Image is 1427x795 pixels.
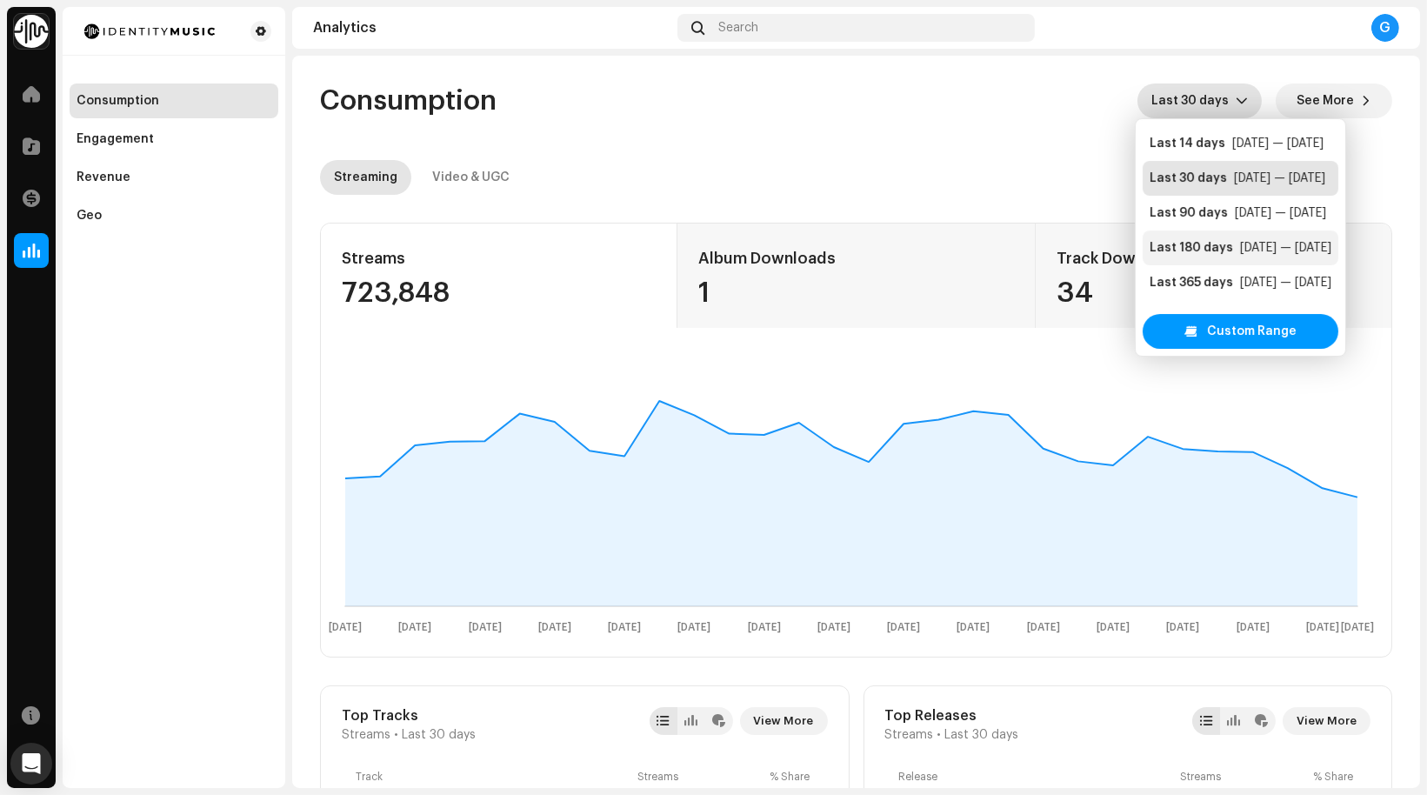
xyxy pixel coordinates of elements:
[10,743,52,785] div: Open Intercom Messenger
[1306,622,1339,633] text: [DATE]
[1143,161,1338,196] li: Last 30 days
[1151,84,1236,118] span: Last 30 days
[402,728,476,742] span: Last 30 days
[698,244,1013,272] div: Album Downloads
[398,622,431,633] text: [DATE]
[77,132,154,146] div: Engagement
[1232,135,1324,152] div: [DATE] — [DATE]
[817,622,850,633] text: [DATE]
[1150,204,1228,222] div: Last 90 days
[637,770,764,784] div: Streams
[677,622,710,633] text: [DATE]
[432,160,510,195] div: Video & UGC
[748,622,781,633] text: [DATE]
[1057,279,1370,307] div: 34
[1236,84,1248,118] div: dropdown trigger
[342,279,656,307] div: 723,848
[1143,126,1338,161] li: Last 14 days
[356,770,630,784] div: Track
[1097,622,1130,633] text: [DATE]
[1313,770,1357,784] div: % Share
[77,94,159,108] div: Consumption
[740,707,828,735] button: View More
[1297,704,1357,738] span: View More
[1143,265,1338,300] li: Last 365 days
[1237,622,1270,633] text: [DATE]
[1150,274,1233,291] div: Last 365 days
[1057,244,1370,272] div: Track Downloads
[1240,239,1331,257] div: [DATE] — [DATE]
[885,728,934,742] span: Streams
[1240,274,1331,291] div: [DATE] — [DATE]
[770,770,814,784] div: % Share
[1143,196,1338,230] li: Last 90 days
[937,728,942,742] span: •
[70,84,278,118] re-m-nav-item: Consumption
[899,770,1174,784] div: Release
[77,21,223,42] img: 185c913a-8839-411b-a7b9-bf647bcb215e
[70,160,278,195] re-m-nav-item: Revenue
[70,122,278,157] re-m-nav-item: Engagement
[77,170,130,184] div: Revenue
[885,707,1019,725] div: Top Releases
[698,279,1013,307] div: 1
[1150,170,1227,187] div: Last 30 days
[1150,135,1225,152] div: Last 14 days
[1136,84,1345,307] ul: Option List
[1180,770,1306,784] div: Streams
[14,14,49,49] img: 0f74c21f-6d1c-4dbc-9196-dbddad53419e
[70,198,278,233] re-m-nav-item: Geo
[1166,622,1199,633] text: [DATE]
[394,728,398,742] span: •
[754,704,814,738] span: View More
[887,622,920,633] text: [DATE]
[718,21,758,35] span: Search
[608,622,641,633] text: [DATE]
[334,160,397,195] div: Streaming
[313,21,670,35] div: Analytics
[1207,314,1297,349] span: Custom Range
[342,728,390,742] span: Streams
[1276,84,1392,118] button: See More
[1027,622,1060,633] text: [DATE]
[1297,84,1354,118] span: See More
[1150,239,1233,257] div: Last 180 days
[1143,230,1338,265] li: Last 180 days
[538,622,571,633] text: [DATE]
[320,84,497,118] span: Consumption
[1283,707,1370,735] button: View More
[77,209,102,223] div: Geo
[1235,204,1326,222] div: [DATE] — [DATE]
[945,728,1019,742] span: Last 30 days
[469,622,502,633] text: [DATE]
[1341,622,1374,633] text: [DATE]
[1371,14,1399,42] div: G
[342,244,656,272] div: Streams
[329,622,362,633] text: [DATE]
[957,622,990,633] text: [DATE]
[1234,170,1325,187] div: [DATE] — [DATE]
[342,707,476,725] div: Top Tracks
